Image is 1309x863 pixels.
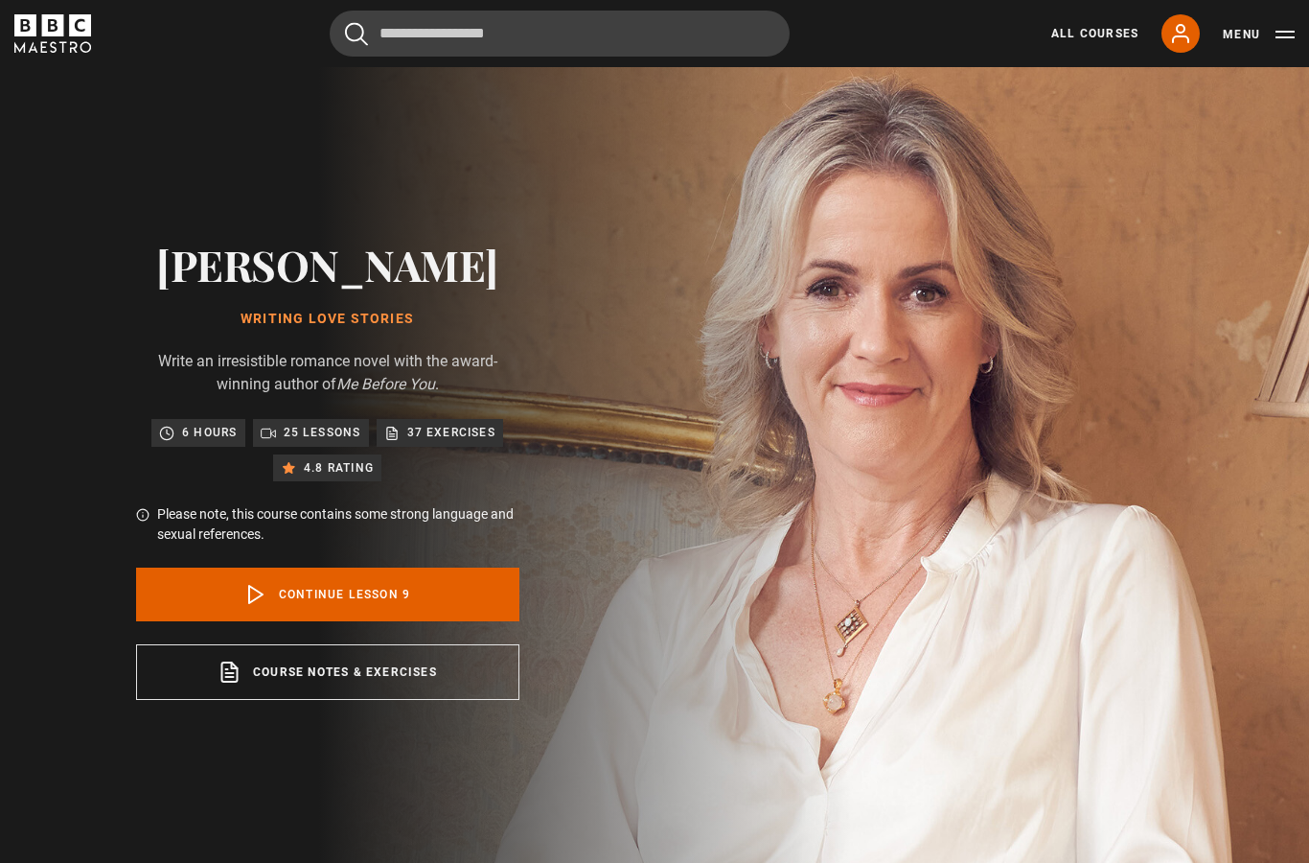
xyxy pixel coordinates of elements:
[136,568,519,621] a: Continue lesson 9
[1051,25,1138,42] a: All Courses
[345,22,368,46] button: Submit the search query
[136,644,519,700] a: Course notes & exercises
[182,423,237,442] p: 6 hours
[407,423,495,442] p: 37 exercises
[157,504,519,545] p: Please note, this course contains some strong language and sexual references.
[304,458,374,478] p: 4.8 rating
[136,312,519,327] h1: Writing Love Stories
[136,350,519,396] p: Write an irresistible romance novel with the award-winning author of .
[136,240,519,289] h2: [PERSON_NAME]
[284,423,361,442] p: 25 lessons
[330,11,790,57] input: Search
[14,14,91,53] svg: BBC Maestro
[336,375,435,393] i: Me Before You
[1223,25,1295,44] button: Toggle navigation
